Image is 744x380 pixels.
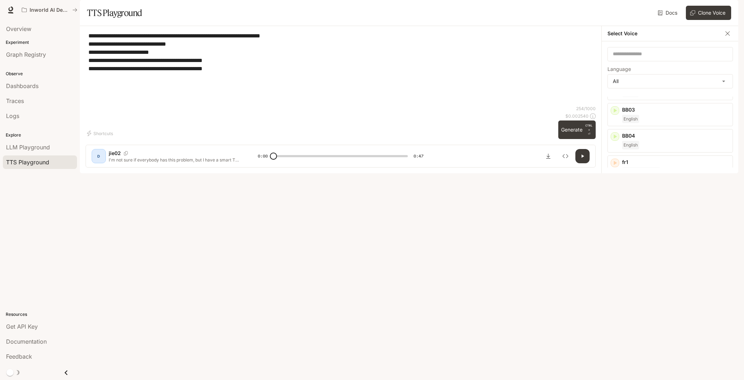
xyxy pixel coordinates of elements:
p: CTRL + [585,123,593,132]
a: Docs [656,6,680,20]
span: English [622,115,639,123]
p: fr1 [622,159,730,166]
p: ⏎ [585,123,593,136]
div: D [93,150,104,162]
span: 0:47 [414,153,424,160]
button: Shortcuts [86,128,116,139]
button: All workspaces [19,3,81,17]
p: Language [607,67,631,72]
p: BB04 [622,132,730,139]
button: Copy Voice ID [121,151,131,155]
button: Download audio [541,149,555,163]
button: Inspect [558,149,573,163]
button: GenerateCTRL +⏎ [558,120,596,139]
h1: TTS Playground [87,6,142,20]
p: Inworld AI Demos [30,7,70,13]
p: BB03 [622,106,730,113]
div: All [608,75,733,88]
span: French (Français) [622,167,661,176]
span: English [622,141,639,149]
button: Clone Voice [686,6,731,20]
p: jie02 [109,150,121,157]
p: I'm not sure if everybody has this problem, but I have a smart TV that has internet. So I've been... [109,157,241,163]
span: 0:00 [258,153,268,160]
